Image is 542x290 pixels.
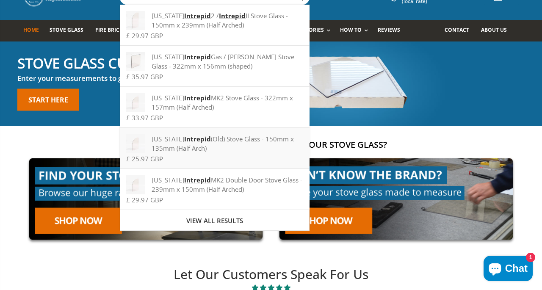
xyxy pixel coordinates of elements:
[23,152,268,246] img: find-your-brand-cta_9b334d5d-5c94-48ed-825f-d7972bbdebd0.jpg
[184,11,211,20] strong: Intrepid
[23,26,39,33] span: Home
[54,266,488,283] h2: Let Our Customers Speak For Us
[126,52,303,71] div: [US_STATE] Gas / [PERSON_NAME] Stove Glass - 322mm x 156mm (shaped)
[340,26,362,33] span: How To
[184,135,211,143] strong: Intrepid
[378,20,406,41] a: Reviews
[126,196,163,204] span: £ 29.97 GBP
[481,256,535,283] inbox-online-store-chat: Shopify online store chat
[378,26,400,33] span: Reviews
[17,55,218,70] h2: Stove glass cut to any size
[184,52,211,61] strong: Intrepid
[50,20,90,41] a: Stove Glass
[126,175,303,194] div: [US_STATE] MK2 Double Door Stove Glass - 239mm x 150mm (Half Arched)
[445,26,469,33] span: Contact
[17,73,218,83] h3: Enter your measurements to get a quote
[184,176,211,184] strong: Intrepid
[95,20,132,41] a: Fire Bricks
[126,11,303,30] div: [US_STATE] 2 / II Stove Glass - 150mm x 239mm (Half Arched)
[481,26,507,33] span: About us
[126,72,163,81] span: £ 35.97 GBP
[219,11,246,20] strong: Intrepid
[481,20,513,41] a: About us
[290,20,335,41] a: Accessories
[445,20,476,41] a: Contact
[126,113,163,122] span: £ 33.97 GBP
[126,93,303,112] div: [US_STATE] MK2 Stove Glass - 322mm x 157mm (Half Arched)
[23,139,519,150] h2: How would you like to replace your stove glass?
[274,152,519,246] img: made-to-measure-cta_2cd95ceb-d519-4648-b0cf-d2d338fdf11f.jpg
[186,216,243,225] span: View all results
[17,88,79,110] a: Start here
[340,20,372,41] a: How To
[184,94,211,102] strong: Intrepid
[126,155,163,163] span: £ 25.97 GBP
[126,31,163,40] span: £ 29.97 GBP
[126,134,303,153] div: [US_STATE] (Old) Stove Glass - 150mm x 135mm (Half Arch)
[50,26,83,33] span: Stove Glass
[23,20,45,41] a: Home
[95,26,126,33] span: Fire Bricks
